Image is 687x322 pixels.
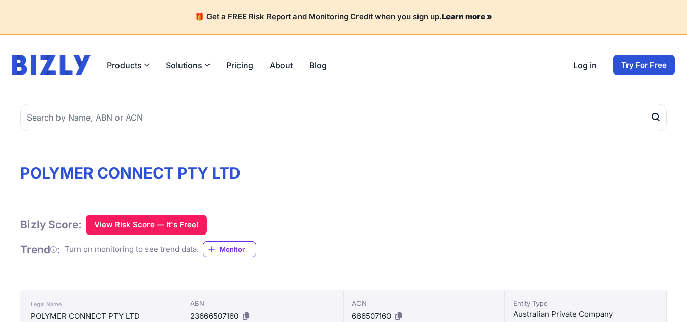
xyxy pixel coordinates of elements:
a: Monitor [203,241,256,257]
div: ABN [190,298,335,308]
span: Monitor [220,244,256,254]
a: Pricing [226,59,253,71]
h1: Trend : [20,243,61,256]
a: About [270,59,293,71]
a: Learn more » [442,12,492,21]
span: 23666507160 [190,311,238,321]
div: ACN [352,298,497,308]
h4: 🎁 Get a FREE Risk Report and Monitoring Credit when you sign up. [12,12,675,22]
button: Solutions [166,59,210,71]
div: Legal Name [31,298,171,310]
div: Entity Type [513,298,658,308]
button: Products [107,59,150,71]
h1: POLYMER CONNECT PTY LTD [20,164,667,182]
div: Australian Private Company [513,308,658,320]
a: Try For Free [613,55,675,75]
h1: Bizly Score: [20,218,82,231]
a: Blog [309,59,327,71]
span: 666507160 [352,311,391,321]
button: View Risk Score — It's Free! [86,215,207,235]
div: Turn on monitoring to see trend data. [65,244,199,255]
input: Search by Name, ABN or ACN [20,104,667,131]
a: Log in [573,59,597,71]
